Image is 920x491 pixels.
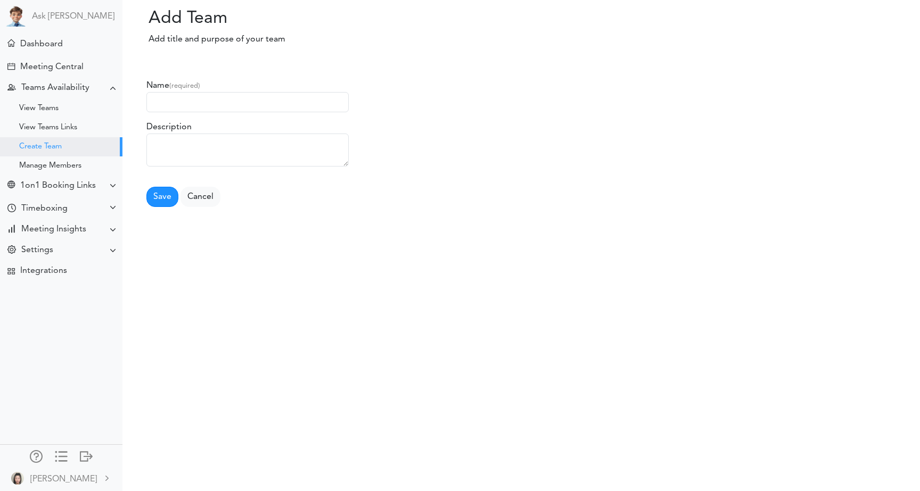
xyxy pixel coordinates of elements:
div: Meeting Insights [21,224,86,235]
div: Log out [80,450,93,461]
p: Add title and purpose of your team [133,33,384,46]
small: (required) [169,82,200,89]
div: Create Meeting [7,63,15,70]
img: 9k= [11,472,24,485]
a: Cancel [180,187,220,207]
div: Settings [21,245,53,255]
div: Time Your Goals [7,204,16,214]
a: [PERSON_NAME] [1,466,121,490]
div: Meeting Central [20,62,84,72]
h2: Add Team [133,9,384,29]
div: View Teams Links [19,125,77,130]
div: Share Meeting Link [7,181,15,191]
img: Powered by TEAMCAL AI [5,5,27,27]
div: Integrations [20,266,67,276]
div: View Teams [19,106,59,111]
label: Name [146,79,200,92]
div: Teams Availability [21,83,89,93]
div: Meeting Dashboard [7,39,15,47]
div: Manage Members and Externals [30,450,43,461]
a: Manage Members and Externals [30,450,43,465]
div: Manage Members [19,163,81,169]
div: Timeboxing [21,204,68,214]
label: Description [146,121,192,134]
a: Ask [PERSON_NAME] [32,12,114,22]
div: Show only icons [55,450,68,461]
div: TEAMCAL AI Workflow Apps [7,268,15,275]
div: Dashboard [20,39,63,49]
div: 1on1 Booking Links [20,181,96,191]
a: Change side menu [55,450,68,465]
div: [PERSON_NAME] [30,473,97,486]
div: Create Team [19,144,62,149]
button: Save [146,187,178,207]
